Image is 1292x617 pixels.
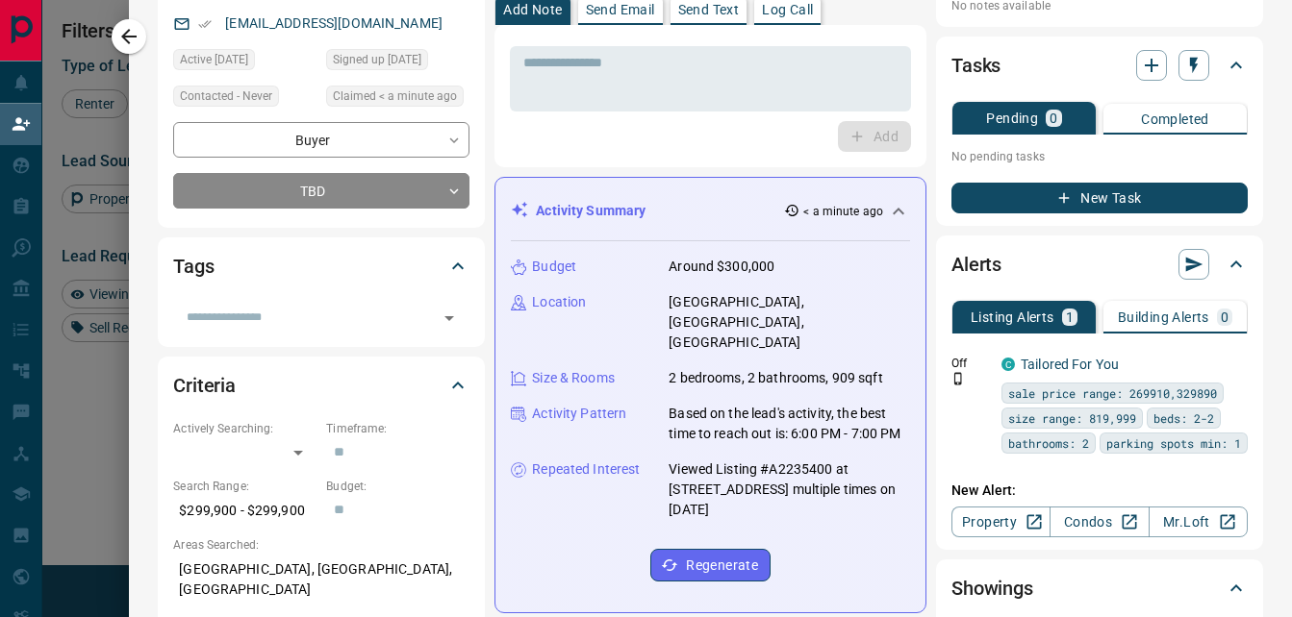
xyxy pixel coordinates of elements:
p: Areas Searched: [173,536,469,554]
p: Listing Alerts [971,310,1054,324]
h2: Alerts [951,249,1001,280]
div: Showings [951,565,1248,611]
p: Based on the lead's activity, the best time to reach out is: 6:00 PM - 7:00 PM [669,404,910,444]
a: Property [951,506,1051,537]
p: Log Call [762,3,813,16]
p: Budget: [326,478,469,495]
svg: Push Notification Only [951,372,965,385]
h2: Showings [951,573,1033,604]
p: Around $300,000 [669,257,774,277]
p: 1 [1066,310,1074,324]
a: [EMAIL_ADDRESS][DOMAIN_NAME] [225,15,443,31]
div: Activity Summary< a minute ago [511,193,910,229]
p: Size & Rooms [532,368,615,388]
p: 0 [1050,111,1057,125]
div: Fri Sep 05 2025 [173,49,317,76]
p: Search Range: [173,478,317,495]
a: Condos [1050,506,1149,537]
p: $299,900 - $299,900 [173,495,317,527]
p: Add Note [503,3,562,16]
span: sale price range: 269910,329890 [1008,383,1217,403]
h2: Criteria [173,370,236,401]
p: Off [951,355,990,372]
p: 0 [1221,310,1229,324]
span: bathrooms: 2 [1008,433,1089,453]
svg: Email Verified [198,17,212,31]
a: Tailored For You [1021,357,1119,372]
p: Viewed Listing #A2235400 at [STREET_ADDRESS] multiple times on [DATE] [669,459,910,520]
div: Alerts [951,241,1248,287]
p: Location [532,292,586,312]
p: [GEOGRAPHIC_DATA], [GEOGRAPHIC_DATA], [GEOGRAPHIC_DATA] [173,554,469,605]
h2: Tags [173,251,214,282]
button: Regenerate [650,549,771,581]
p: New Alert: [951,481,1248,501]
p: [GEOGRAPHIC_DATA], [GEOGRAPHIC_DATA], [GEOGRAPHIC_DATA] [669,292,910,353]
div: condos.ca [1001,358,1015,371]
p: Building Alerts [1118,310,1209,324]
div: Sun Sep 14 2025 [326,86,469,112]
span: Signed up [DATE] [333,50,421,69]
p: Activity Summary [536,201,646,221]
p: Pending [986,111,1038,125]
span: size range: 819,999 [1008,408,1136,428]
div: Buyer [173,122,469,158]
div: Criteria [173,362,469,408]
p: Timeframe: [326,420,469,437]
div: Tasks [951,42,1248,88]
p: Send Email [586,3,655,16]
a: Mr.Loft [1149,506,1248,537]
p: No pending tasks [951,142,1248,171]
span: Active [DATE] [180,50,248,69]
p: 2 bedrooms, 2 bathrooms, 909 sqft [669,368,882,388]
span: Contacted - Never [180,86,272,106]
div: Tags [173,243,469,289]
p: < a minute ago [803,203,883,220]
span: parking spots min: 1 [1106,433,1241,453]
p: Activity Pattern [532,404,626,424]
div: TBD [173,173,469,209]
p: Completed [1141,112,1209,126]
div: Fri Sep 05 2025 [326,49,469,76]
span: Claimed < a minute ago [333,86,457,106]
button: Open [436,305,463,332]
h2: Tasks [951,50,1001,81]
p: Actively Searching: [173,420,317,437]
p: Repeated Interest [532,459,640,480]
p: Send Text [678,3,740,16]
span: beds: 2-2 [1153,408,1214,428]
button: New Task [951,183,1248,213]
p: Budget [532,257,576,277]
